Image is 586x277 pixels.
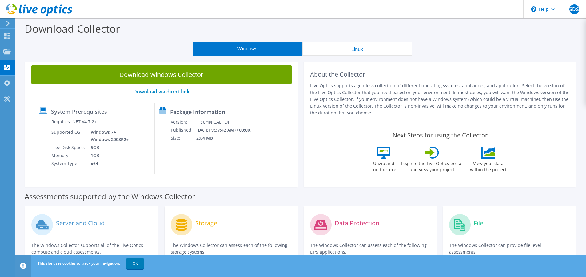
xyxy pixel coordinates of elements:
[38,261,120,266] span: This site uses cookies to track your navigation.
[401,159,463,173] label: Log into the Live Optics portal and view your project
[569,4,579,14] span: SDS
[56,220,105,226] label: Server and Cloud
[474,220,483,226] label: File
[86,152,130,160] td: 1GB
[86,144,130,152] td: 5GB
[531,6,536,12] svg: \n
[86,160,130,168] td: x64
[170,126,196,134] td: Published:
[310,71,570,78] h2: About the Collector
[25,22,120,36] label: Download Collector
[25,193,195,200] label: Assessments supported by the Windows Collector
[369,159,398,173] label: Unzip and run the .exe
[393,132,488,139] label: Next Steps for using the Collector
[126,258,144,269] a: OK
[302,42,412,56] button: Linux
[310,82,570,116] p: Live Optics supports agentless collection of different operating systems, appliances, and applica...
[51,119,97,125] label: Requires .NET V4.7.2+
[31,65,292,84] a: Download Windows Collector
[170,118,196,126] td: Version:
[51,109,107,115] label: System Prerequisites
[196,134,260,142] td: 29.4 MB
[335,220,379,226] label: Data Protection
[51,152,86,160] td: Memory:
[171,242,292,255] p: The Windows Collector can assess each of the following storage systems.
[310,242,431,255] p: The Windows Collector can assess each of the following DPS applications.
[86,128,130,144] td: Windows 7+ Windows 2008R2+
[51,160,86,168] td: System Type:
[196,118,260,126] td: [TECHNICAL_ID]
[51,144,86,152] td: Free Disk Space:
[170,134,196,142] td: Size:
[449,242,570,255] p: The Windows Collector can provide file level assessments.
[170,109,225,115] label: Package Information
[195,220,217,226] label: Storage
[196,126,260,134] td: [DATE] 9:37:42 AM (+00:00)
[31,242,152,255] p: The Windows Collector supports all of the Live Optics compute and cloud assessments.
[193,42,302,56] button: Windows
[133,88,189,95] a: Download via direct link
[51,128,86,144] td: Supported OS:
[466,159,510,173] label: View your data within the project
